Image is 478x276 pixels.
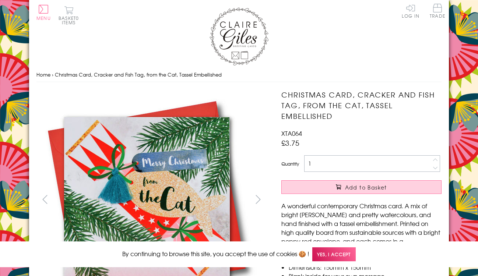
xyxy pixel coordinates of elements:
span: Yes, I accept [312,247,356,262]
nav: breadcrumbs [36,67,442,82]
button: Menu [36,5,51,20]
a: Home [36,71,50,78]
button: Add to Basket [281,180,442,194]
span: Trade [430,4,445,18]
span: £3.75 [281,138,299,148]
span: › [52,71,53,78]
p: A wonderful contemporary Christmas card. A mix of bright [PERSON_NAME] and pretty watercolours, a... [281,201,442,254]
label: Quantity [281,160,299,167]
button: Basket0 items [59,6,79,25]
span: Menu [36,15,51,21]
button: next [250,191,267,208]
span: XTA064 [281,129,302,138]
h1: Christmas Card, Cracker and Fish Tag, from the Cat, Tassel Embellished [281,89,442,121]
span: Add to Basket [345,184,387,191]
img: Claire Giles Greetings Cards [210,7,268,66]
span: Christmas Card, Cracker and Fish Tag, from the Cat, Tassel Embellished [55,71,222,78]
span: 0 items [62,15,79,26]
a: Trade [430,4,445,20]
a: Log In [402,4,419,18]
button: prev [36,191,53,208]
